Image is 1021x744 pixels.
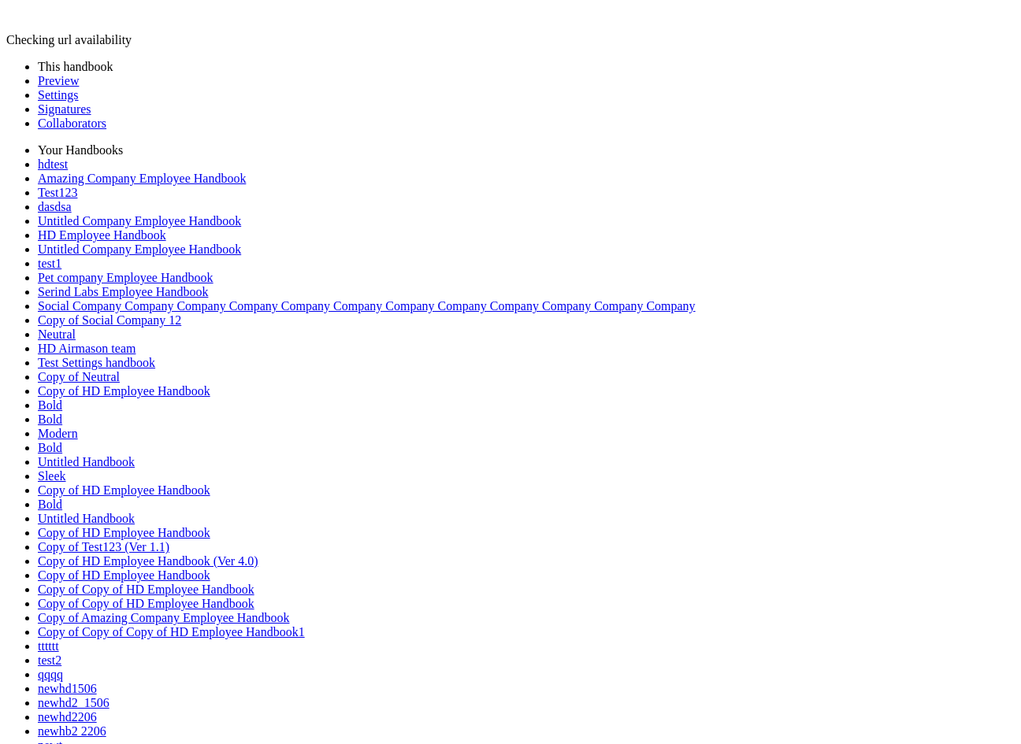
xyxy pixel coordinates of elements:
a: Sleek [38,469,66,483]
a: Bold [38,398,62,412]
a: hdtest [38,157,68,171]
a: test1 [38,257,61,270]
a: test2 [38,653,61,667]
a: Social Company Company Company Company Company Company Company Company Company Company Company Co... [38,299,696,313]
a: Bold [38,441,62,454]
a: Test123 [38,186,77,199]
a: Copy of HD Employee Handbook [38,568,210,582]
a: Untitled Company Employee Handbook [38,242,241,256]
a: Bold [38,498,62,511]
a: Copy of HD Employee Handbook (Ver 4.0) [38,554,258,568]
a: Serind Labs Employee Handbook [38,285,208,298]
a: Signatures [38,102,91,116]
a: Modern [38,427,78,440]
a: Copy of Copy of HD Employee Handbook [38,583,254,596]
a: Amazing Company Employee Handbook [38,172,246,185]
a: Bold [38,413,62,426]
a: Untitled Handbook [38,512,135,525]
a: Copy of HD Employee Handbook [38,526,210,539]
a: Preview [38,74,79,87]
a: newhd2_1506 [38,696,110,709]
a: HD Airmason team [38,342,136,355]
a: HD Employee Handbook [38,228,166,242]
li: Your Handbooks [38,143,1015,157]
a: tttttt [38,639,59,653]
li: This handbook [38,60,1015,74]
a: Copy of Social Company 12 [38,313,181,327]
a: newhd1506 [38,682,97,695]
a: newhd2206 [38,710,97,724]
a: Untitled Company Employee Handbook [38,214,241,228]
a: Copy of Copy of HD Employee Handbook [38,597,254,610]
a: Copy of HD Employee Handbook [38,384,210,398]
a: Copy of Test123 (Ver 1.1) [38,540,169,553]
a: Copy of Copy of Copy of HD Employee Handbook1 [38,625,305,639]
a: Settings [38,88,79,102]
a: Collaborators [38,117,106,130]
a: Test Settings handbook [38,356,155,369]
span: Checking url availability [6,33,132,46]
a: Neutral [38,328,76,341]
a: qqqq [38,668,63,681]
a: dasdsa [38,200,72,213]
a: Untitled Handbook [38,455,135,468]
a: Copy of Amazing Company Employee Handbook [38,611,290,624]
a: Copy of HD Employee Handbook [38,483,210,497]
a: newhb2 2206 [38,724,106,738]
a: Pet company Employee Handbook [38,271,213,284]
a: Copy of Neutral [38,370,120,383]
